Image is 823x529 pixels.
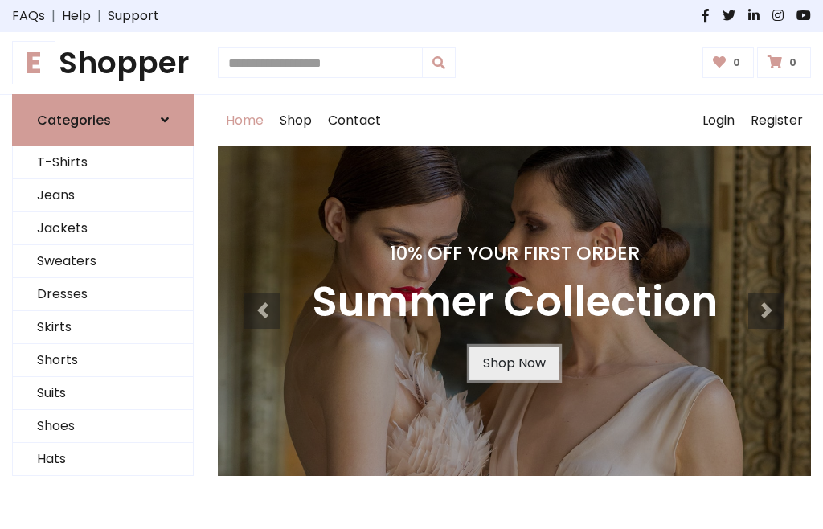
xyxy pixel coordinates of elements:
a: Shoes [13,410,193,443]
a: Home [218,95,272,146]
a: Support [108,6,159,26]
span: E [12,41,55,84]
h3: Summer Collection [312,277,718,327]
h1: Shopper [12,45,194,81]
a: Shop [272,95,320,146]
a: Categories [12,94,194,146]
a: Contact [320,95,389,146]
a: Hats [13,443,193,476]
span: 0 [729,55,744,70]
a: FAQs [12,6,45,26]
a: Shorts [13,344,193,377]
a: Register [743,95,811,146]
span: | [45,6,62,26]
a: Skirts [13,311,193,344]
a: Suits [13,377,193,410]
span: | [91,6,108,26]
a: Login [694,95,743,146]
h4: 10% Off Your First Order [312,242,718,264]
h6: Categories [37,113,111,128]
span: 0 [785,55,800,70]
a: Dresses [13,278,193,311]
a: 0 [702,47,755,78]
a: T-Shirts [13,146,193,179]
a: EShopper [12,45,194,81]
a: Sweaters [13,245,193,278]
a: 0 [757,47,811,78]
a: Shop Now [469,347,559,380]
a: Jeans [13,179,193,212]
a: Jackets [13,212,193,245]
a: Help [62,6,91,26]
